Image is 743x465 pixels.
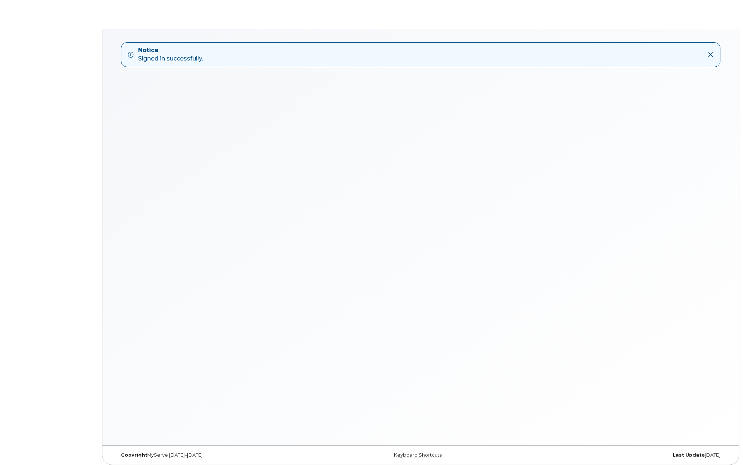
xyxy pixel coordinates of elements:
strong: Last Update [673,452,705,458]
div: Signed in successfully. [138,46,203,63]
strong: Notice [138,46,203,55]
div: [DATE] [523,452,726,458]
div: MyServe [DATE]–[DATE] [116,452,319,458]
strong: Copyright [121,452,147,458]
a: Keyboard Shortcuts [394,452,442,458]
